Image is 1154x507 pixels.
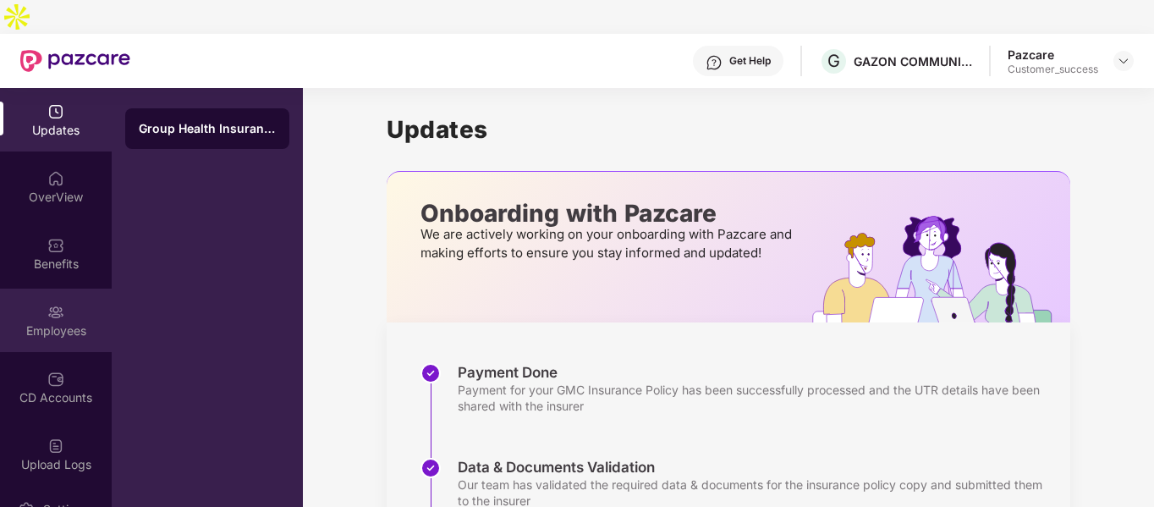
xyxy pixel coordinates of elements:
img: svg+xml;base64,PHN2ZyBpZD0iU3RlcC1Eb25lLTMyeDMyIiB4bWxucz0iaHR0cDovL3d3dy53My5vcmcvMjAwMC9zdmciIH... [420,363,441,383]
div: Customer_success [1008,63,1098,76]
div: Get Help [729,54,771,68]
div: Pazcare [1008,47,1098,63]
span: G [827,51,840,71]
img: svg+xml;base64,PHN2ZyBpZD0iSGVscC0zMngzMiIgeG1sbnM9Imh0dHA6Ly93d3cudzMub3JnLzIwMDAvc3ZnIiB3aWR0aD... [706,54,723,71]
img: svg+xml;base64,PHN2ZyBpZD0iU3RlcC1Eb25lLTMyeDMyIiB4bWxucz0iaHR0cDovL3d3dy53My5vcmcvMjAwMC9zdmciIH... [420,458,441,478]
img: svg+xml;base64,PHN2ZyBpZD0iRHJvcGRvd24tMzJ4MzIiIHhtbG5zPSJodHRwOi8vd3d3LnczLm9yZy8yMDAwL3N2ZyIgd2... [1117,54,1130,68]
img: New Pazcare Logo [20,50,130,72]
div: GAZON COMMUNICATIONS INDIA LIMITED [854,53,972,69]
